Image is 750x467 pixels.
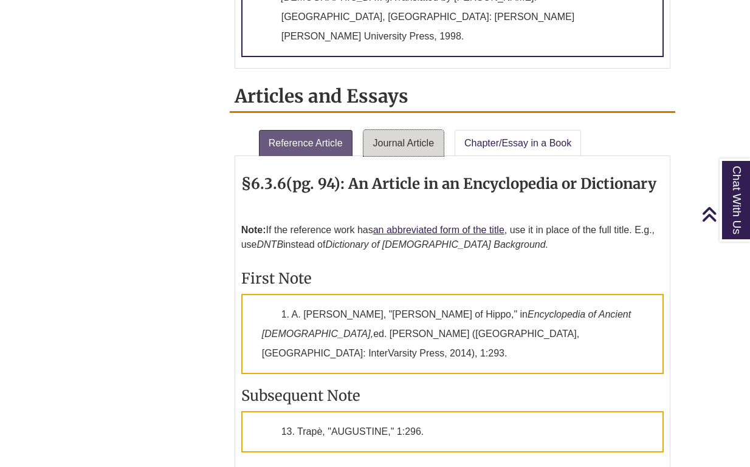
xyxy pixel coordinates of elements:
[373,225,504,235] a: an abbreviated form of the title
[230,81,675,113] h2: Articles and Essays
[241,218,664,257] p: If the reference work has , use it in place of the full title. E.g., use instead of
[325,239,548,250] em: Dictionary of [DEMOGRAPHIC_DATA] Background.
[241,411,664,452] p: 13. Trapè, "AUGUSTINE," 1:296.
[241,174,286,193] strong: §6.3.6
[701,206,747,222] a: Back to Top
[241,269,664,288] h3: First Note
[241,225,266,235] strong: Note:
[241,294,664,374] p: 1. A. [PERSON_NAME], "[PERSON_NAME] of Hippo," in ed. [PERSON_NAME] ([GEOGRAPHIC_DATA], [GEOGRAPH...
[257,239,284,250] em: DNTB
[259,130,353,157] a: Reference Article
[286,174,656,193] strong: (pg. 94): An Article in an Encyclopedia or Dictionary
[363,130,444,157] a: Journal Article
[455,130,581,157] a: Chapter/Essay in a Book
[241,386,664,405] h3: Subsequent Note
